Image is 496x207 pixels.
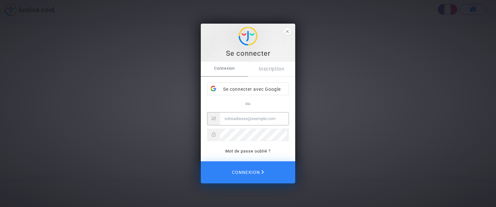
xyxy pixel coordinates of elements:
span: Connexion [232,166,264,179]
input: Email [220,112,289,125]
button: Connexion [201,161,295,183]
span: close [284,28,291,35]
span: ou [245,101,251,106]
input: Password [220,129,287,141]
span: Connexion [201,62,248,75]
a: Inscription [248,62,295,76]
div: Se connecter avec Google [207,83,289,95]
div: Se connecter [204,49,292,58]
a: Mot de passe oublié ? [225,149,271,153]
